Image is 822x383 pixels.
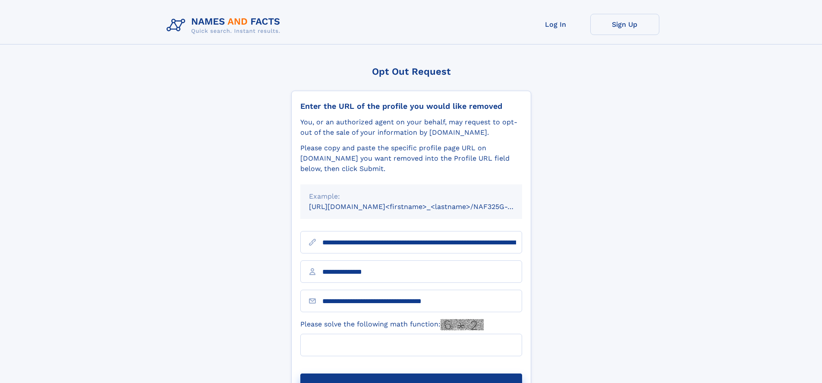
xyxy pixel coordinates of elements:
[521,14,590,35] a: Log In
[291,66,531,77] div: Opt Out Request
[300,101,522,111] div: Enter the URL of the profile you would like removed
[590,14,659,35] a: Sign Up
[163,14,287,37] img: Logo Names and Facts
[309,203,539,211] small: [URL][DOMAIN_NAME]<firstname>_<lastname>/NAF325G-xxxxxxxx
[300,117,522,138] div: You, or an authorized agent on your behalf, may request to opt-out of the sale of your informatio...
[300,143,522,174] div: Please copy and paste the specific profile page URL on [DOMAIN_NAME] you want removed into the Pr...
[300,319,484,330] label: Please solve the following math function:
[309,191,513,202] div: Example:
